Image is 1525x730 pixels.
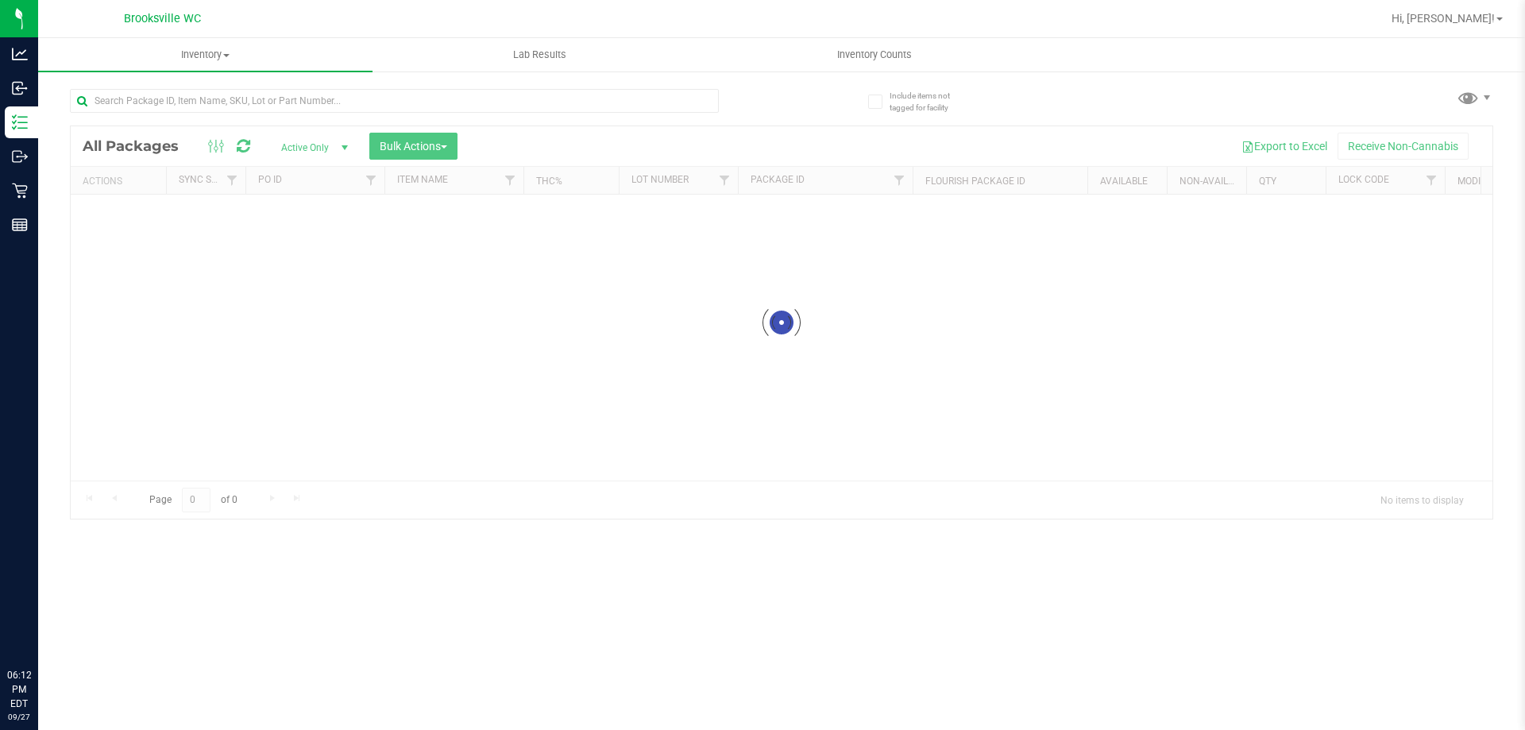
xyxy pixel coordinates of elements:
[492,48,588,62] span: Lab Results
[12,80,28,96] inline-svg: Inbound
[12,149,28,164] inline-svg: Outbound
[890,90,969,114] span: Include items not tagged for facility
[38,38,373,71] a: Inventory
[7,668,31,711] p: 06:12 PM EDT
[373,38,707,71] a: Lab Results
[12,217,28,233] inline-svg: Reports
[816,48,933,62] span: Inventory Counts
[707,38,1041,71] a: Inventory Counts
[12,183,28,199] inline-svg: Retail
[1392,12,1495,25] span: Hi, [PERSON_NAME]!
[38,48,373,62] span: Inventory
[12,46,28,62] inline-svg: Analytics
[7,711,31,723] p: 09/27
[70,89,719,113] input: Search Package ID, Item Name, SKU, Lot or Part Number...
[12,114,28,130] inline-svg: Inventory
[124,12,201,25] span: Brooksville WC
